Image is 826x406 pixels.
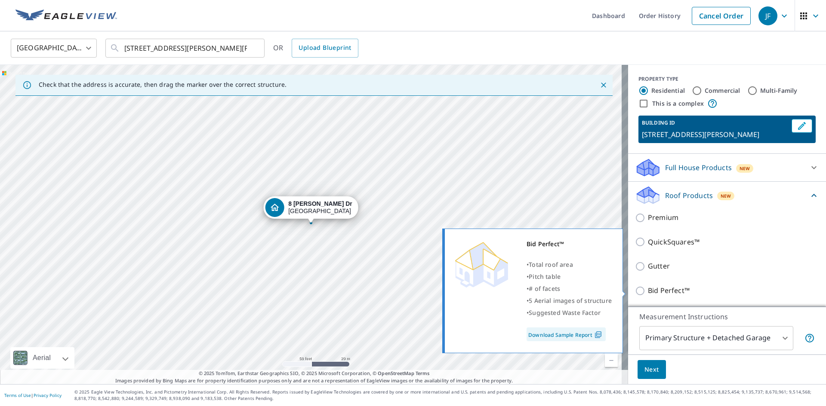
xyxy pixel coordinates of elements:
p: BUILDING ID [642,119,675,126]
p: [STREET_ADDRESS][PERSON_NAME] [642,129,788,140]
div: JF [758,6,777,25]
div: • [527,295,612,307]
img: Pdf Icon [592,331,604,339]
a: OpenStreetMap [378,370,414,376]
img: EV Logo [15,9,117,22]
a: Cancel Order [692,7,751,25]
label: Commercial [705,86,740,95]
div: OR [273,39,358,58]
div: • [527,259,612,271]
div: [GEOGRAPHIC_DATA] [11,36,97,60]
p: | [4,393,62,398]
p: Measurement Instructions [639,311,815,322]
button: Next [638,360,666,379]
a: Download Sample Report [527,327,606,341]
strong: 8 [PERSON_NAME] Dr [288,200,352,207]
p: © 2025 Eagle View Technologies, Inc. and Pictometry International Corp. All Rights Reserved. Repo... [74,389,822,402]
label: Multi-Family [760,86,798,95]
p: QuickSquares™ [648,237,700,247]
span: New [721,192,731,199]
div: • [527,271,612,283]
div: Full House ProductsNew [635,157,819,178]
a: Upload Blueprint [292,39,358,58]
span: Pitch table [529,272,561,281]
span: © 2025 TomTom, Earthstar Geographics SIO, © 2025 Microsoft Corporation, © [199,370,430,377]
div: Bid Perfect™ [527,238,612,250]
span: Your report will include the primary structure and a detached garage if one exists. [804,333,815,343]
label: Residential [651,86,685,95]
span: Next [644,364,659,375]
div: [GEOGRAPHIC_DATA] [288,200,352,215]
a: Privacy Policy [34,392,62,398]
div: Aerial [10,347,74,369]
span: New [740,165,750,172]
p: Bid Perfect™ [648,285,690,296]
label: This is a complex [652,99,704,108]
input: Search by address or latitude-longitude [124,36,247,60]
span: Total roof area [529,260,573,269]
a: Terms of Use [4,392,31,398]
span: Suggested Waste Factor [529,308,601,317]
div: Aerial [30,347,53,369]
span: # of facets [529,284,560,293]
a: Current Level 19, Zoom Out [605,354,618,367]
span: Upload Blueprint [299,43,351,53]
button: Close [598,79,609,91]
p: Roof Products [665,190,713,201]
div: PROPERTY TYPE [638,75,816,83]
div: • [527,283,612,295]
div: Roof ProductsNew [635,185,819,205]
a: Terms [416,370,430,376]
div: Primary Structure + Detached Garage [639,326,793,350]
p: Gutter [648,261,670,272]
div: Dropped pin, building 1, Residential property, 8 Covington Dr Sicklerville, NJ 08081 [263,196,358,223]
p: Check that the address is accurate, then drag the marker over the correct structure. [39,81,287,89]
div: • [527,307,612,319]
button: Edit building 1 [792,119,812,133]
p: Premium [648,212,678,223]
p: Full House Products [665,162,732,173]
span: 5 Aerial images of structure [529,296,612,305]
img: Premium [451,238,512,290]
